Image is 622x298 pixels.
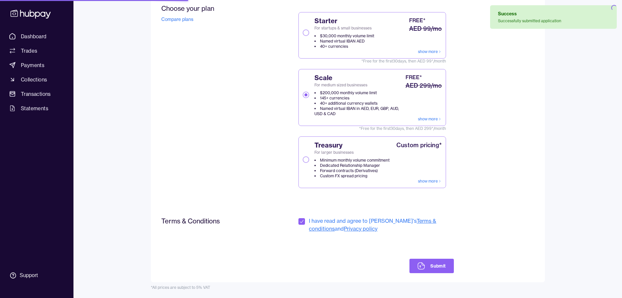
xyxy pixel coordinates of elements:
a: Support [7,269,67,282]
a: show more [418,179,442,184]
span: Collections [21,76,47,83]
a: Transactions [7,88,67,100]
a: show more [418,49,442,54]
li: Dedicated Relationship Manager [314,163,390,168]
a: Privacy policy [344,225,377,232]
button: TreasuryFor larger businessesMinimum monthly volume commitmentDedicated Relationship ManagerForwa... [303,156,309,163]
button: ScaleFor medium sized businesses$200,000 monthly volume limit145+ currencies40+ additional curren... [303,92,309,98]
div: Success [498,10,561,17]
span: Scale [314,73,404,82]
a: Payments [7,59,67,71]
li: Custom FX spread pricing [314,173,390,179]
button: StarterFor startups & small businesses$30,000 monthly volume limitNamed virtual IBAN AED40+ curre... [303,29,309,36]
span: Treasury [314,141,390,150]
div: FREE* [409,16,425,24]
span: Trades [21,47,37,55]
li: Minimum monthly volume commitment [314,158,390,163]
a: Compare plans [161,16,193,22]
span: For medium sized businesses [314,82,404,88]
div: AED 299/mo [406,81,442,90]
button: Submit [409,259,454,273]
span: Transactions [21,90,51,98]
li: $30,000 monthly volume limit [314,33,374,39]
span: I have read and agree to [PERSON_NAME]'s and [309,217,454,233]
div: AED 99/mo [409,24,442,33]
span: Dashboard [21,32,47,40]
li: Named virtual IBAN in AED, EUR, GBP, AUD, USD & CAD [314,106,404,116]
a: Trades [7,45,67,57]
span: Starter [314,16,374,26]
div: Custom pricing* [396,141,442,150]
a: Statements [7,102,67,114]
li: Forward contracts (Derivatives) [314,168,390,173]
a: Dashboard [7,30,67,42]
span: For larger businesses [314,150,390,155]
li: Named virtual IBAN AED [314,39,374,44]
h2: Terms & Conditions [161,217,260,225]
li: 40+ currencies [314,44,374,49]
li: $200,000 monthly volume limit [314,90,404,96]
h2: Choose your plan [161,4,260,12]
span: For startups & small businesses [314,26,374,31]
div: Successfully submitted application [498,18,561,24]
span: *Free for the first 30 days, then AED 99*/month [298,59,446,64]
div: FREE* [406,73,422,81]
a: show more [418,116,442,122]
li: 40+ additional currency wallets [314,101,404,106]
a: Collections [7,74,67,85]
span: Statements [21,104,48,112]
li: 145+ currencies [314,96,404,101]
span: *Free for the first 30 days, then AED 299*/month [298,126,446,131]
span: Payments [21,61,44,69]
div: *All prices are subject to 5% VAT [151,285,545,290]
div: Support [20,272,38,279]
